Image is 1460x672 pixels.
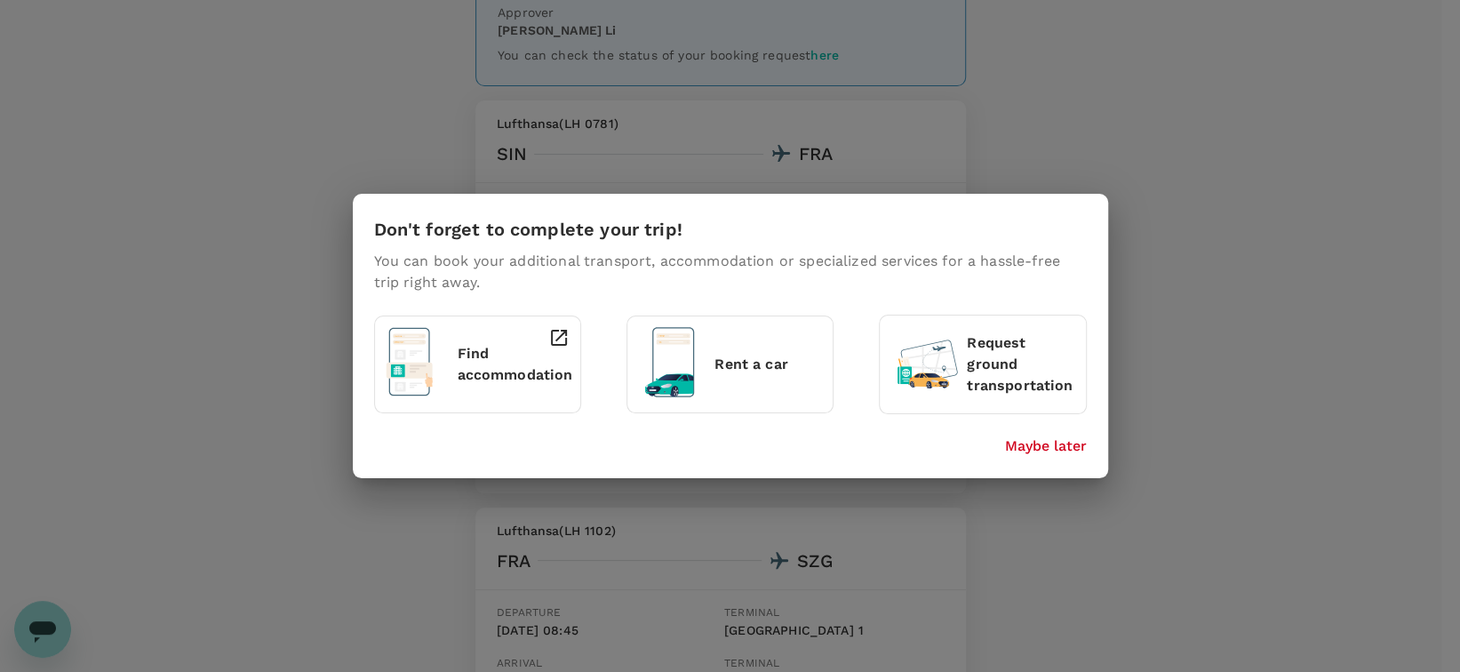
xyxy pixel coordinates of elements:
p: Rent a car [714,354,822,375]
p: Find accommodation [457,343,572,386]
h6: Don't forget to complete your trip! [374,215,682,244]
button: Maybe later [1005,436,1087,457]
p: Request ground transportation [967,332,1074,396]
p: You can book your additional transport, accommodation or specialized services for a hassle-free t... [374,251,1087,293]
